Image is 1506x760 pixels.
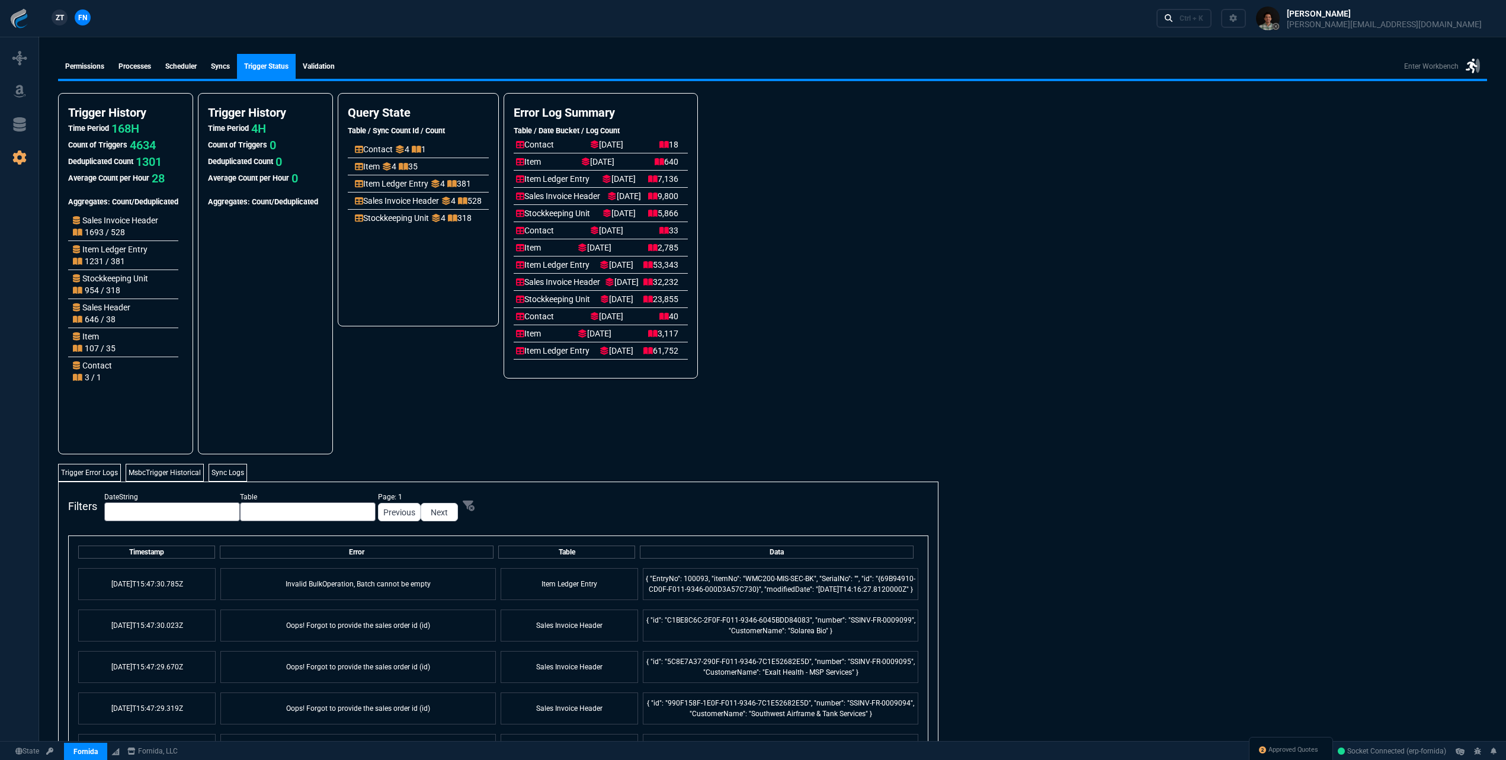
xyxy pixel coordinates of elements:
[605,362,639,374] p: [DATE]
[124,746,181,756] a: msbcCompanyName
[73,371,101,383] p: 3 / 1
[78,651,216,683] td: [DATE]T15:47:29.670Z
[275,153,282,170] p: 0
[648,190,678,202] p: 9,800
[659,225,678,236] p: 33
[73,302,130,313] p: Sales Header
[605,276,639,288] p: [DATE]
[251,120,266,137] p: 4H
[458,195,482,207] p: 528
[516,328,541,339] p: Item
[1180,14,1203,23] div: Ctrl + K
[78,610,216,642] td: [DATE]T15:47:30.023Z
[378,492,458,503] span: Page: 1
[395,143,409,155] p: 4
[516,190,600,202] p: Sales Invoice Header
[78,546,215,559] th: Timestamp
[348,125,489,136] h5: Table / Sync Count Id / Count
[607,190,641,202] p: [DATE]
[355,195,439,207] p: Sales Invoice Header
[68,156,133,167] h5: Deduplicated Count
[378,503,421,521] a: Previous
[431,212,446,224] p: 4
[516,276,600,288] p: Sales Invoice Header
[648,173,678,185] p: 7,136
[514,125,688,136] h5: Table / Date Bucket / Log Count
[56,12,64,23] span: ZT
[73,226,125,238] p: 1693 / 528
[516,139,554,150] p: Contact
[1268,745,1318,755] span: Approved Quotes
[590,310,624,322] p: [DATE]
[270,137,276,153] p: 0
[220,651,496,683] td: Oops! Forgot to provide the sales order id (id)
[590,139,624,150] p: [DATE]
[73,360,112,371] p: Contact
[600,293,634,305] p: [DATE]
[355,143,393,155] p: Contact
[516,259,589,271] p: Item Ledger Entry
[501,692,638,724] td: Sales Invoice Header
[498,546,635,559] th: Table
[648,207,678,219] p: 5,866
[514,105,688,120] h4: Error Log Summary
[204,54,237,79] a: syncs
[136,153,162,170] p: 1301
[208,139,267,150] h5: Count of Triggers
[220,610,496,642] td: Oops! Forgot to provide the sales order id (id)
[237,54,296,79] a: Trigger Status
[220,568,496,600] td: Invalid BulkOperation, Batch cannot be empty
[220,546,494,559] th: Error
[643,345,678,357] p: 61,752
[643,610,918,642] td: { "id": "C1BE8C6C-2F0F-F011-9346-6045BDD84083", "number": "SSINV-FR-0009099", "CustomerName": "So...
[600,259,633,271] p: [DATE]
[655,156,678,168] p: 640
[643,293,678,305] p: 23,855
[501,610,638,642] td: Sales Invoice Header
[643,568,918,600] td: { "EntryNo": 100093, "itemNo": "WMC200-MIS-SEC-BK", "SerialNo": "", "id": "{69B94910-CD0F-F011-93...
[447,178,471,190] p: 381
[602,173,636,185] p: [DATE]
[648,328,678,339] p: 3,117
[73,214,158,226] p: Sales Invoice Header
[78,12,87,23] span: FN
[68,105,183,120] h4: Trigger History
[104,492,240,502] span: DateString
[73,272,148,284] p: Stockkeeping Unit
[355,178,428,190] p: Item Ledger Entry
[648,242,678,254] p: 2,785
[516,173,589,185] p: Item Ledger Entry
[291,170,298,187] p: 0
[501,568,638,600] td: Item Ledger Entry
[1466,57,1480,76] nx-icon: Enter Workbench
[68,123,109,134] h5: Time Period
[600,345,633,357] p: [DATE]
[209,464,247,482] a: Sync Logs
[516,310,554,322] p: Contact
[73,284,120,296] p: 954 / 318
[640,546,914,559] th: Data
[73,243,148,255] p: Item Ledger Entry
[355,161,380,172] p: Item
[68,139,127,150] h5: Count of Triggers
[78,568,216,600] td: [DATE]T15:47:30.785Z
[208,172,289,184] h5: Average Count per Hour
[421,503,458,521] a: Next
[68,172,149,184] h5: Average Count per Hour
[126,464,204,482] a: MsbcTrigger Historical
[643,362,678,374] p: 35,597
[578,328,611,339] p: [DATE]
[659,310,678,322] p: 40
[581,156,615,168] p: [DATE]
[73,342,116,354] p: 107 / 35
[412,143,426,155] p: 1
[296,54,342,79] a: Validation
[516,242,541,254] p: Item
[1404,61,1459,72] p: Enter Workbench
[448,212,472,224] p: 318
[1338,747,1446,755] span: Socket Connected (erp-fornida)
[1338,746,1446,756] a: RaRbFmjm-8YGqYesAAB_
[516,293,590,305] p: Stockkeeping Unit
[240,492,376,502] span: Table
[441,195,456,207] p: 4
